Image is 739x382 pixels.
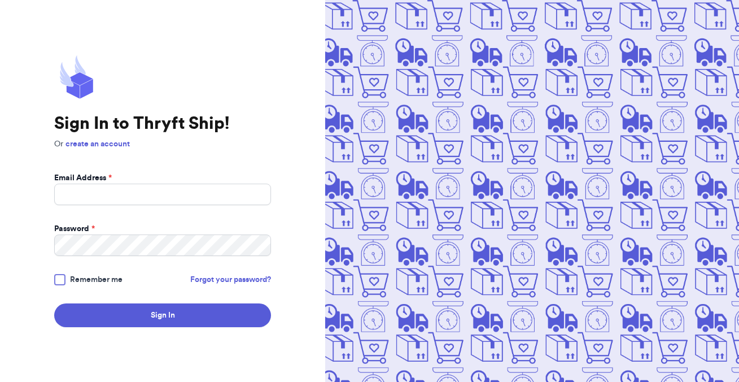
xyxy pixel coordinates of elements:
a: Forgot your password? [190,274,271,285]
button: Sign In [54,303,271,327]
label: Email Address [54,172,112,184]
label: Password [54,223,95,235]
span: Remember me [70,274,123,285]
p: Or [54,138,271,150]
h1: Sign In to Thryft Ship! [54,114,271,134]
a: create an account [65,140,130,148]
